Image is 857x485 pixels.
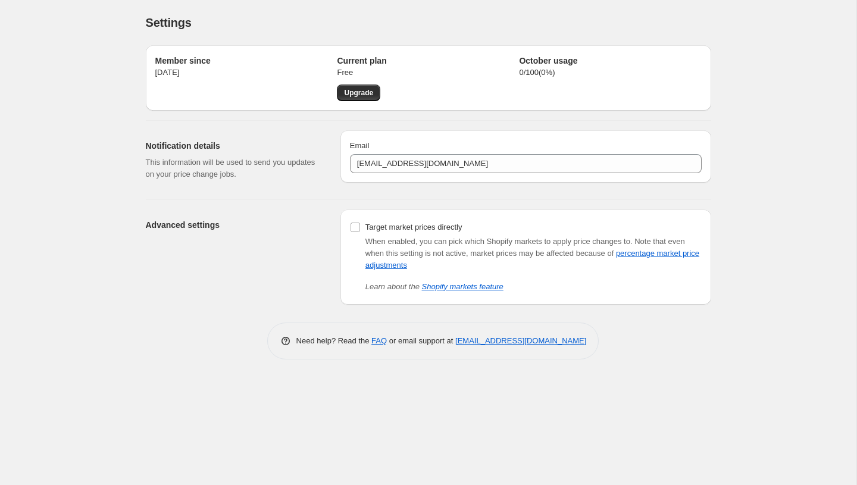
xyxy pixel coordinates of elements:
[146,16,192,29] span: Settings
[365,282,503,291] i: Learn about the
[387,336,455,345] span: or email support at
[146,140,321,152] h2: Notification details
[350,141,370,150] span: Email
[519,55,701,67] h2: October usage
[455,336,586,345] a: [EMAIL_ADDRESS][DOMAIN_NAME]
[344,88,373,98] span: Upgrade
[337,85,380,101] a: Upgrade
[371,336,387,345] a: FAQ
[365,237,633,246] span: When enabled, you can pick which Shopify markets to apply price changes to.
[146,157,321,180] p: This information will be used to send you updates on your price change jobs.
[337,55,519,67] h2: Current plan
[155,67,337,79] p: [DATE]
[365,223,462,231] span: Target market prices directly
[365,237,699,270] span: Note that even when this setting is not active, market prices may be affected because of
[155,55,337,67] h2: Member since
[296,336,372,345] span: Need help? Read the
[422,282,503,291] a: Shopify markets feature
[337,67,519,79] p: Free
[146,219,321,231] h2: Advanced settings
[519,67,701,79] p: 0 / 100 ( 0 %)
